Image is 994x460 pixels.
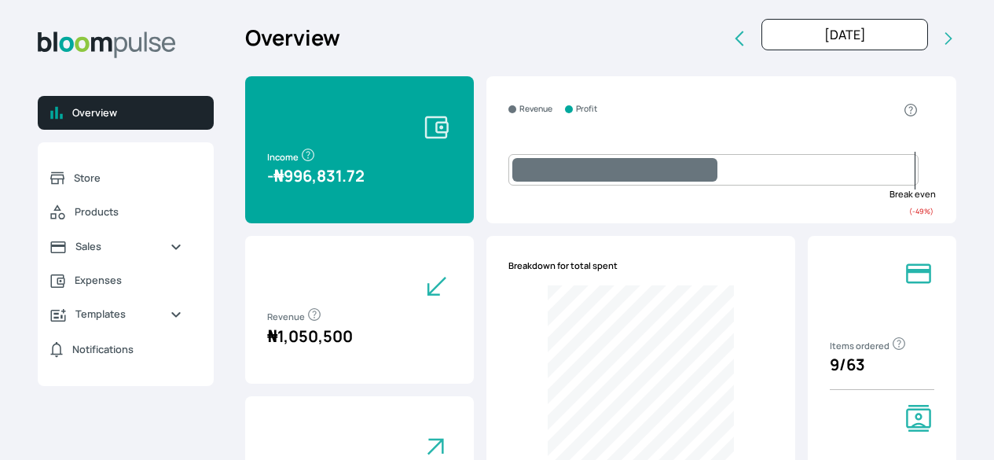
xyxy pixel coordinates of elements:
a: Templates [38,297,195,331]
span: Overview [72,105,201,120]
span: Notifications [72,342,134,357]
span: Items ordered [830,340,907,351]
a: Store [38,161,195,195]
span: Store [74,171,182,186]
span: Expenses [75,273,182,288]
a: Sales [38,230,195,263]
small: Profit [576,103,597,116]
img: Bloom Logo [38,31,176,58]
span: - 996,831.72 [267,165,365,186]
a: Overview [38,96,214,130]
span: Templates [75,307,157,322]
a: Notifications [38,332,195,367]
span: 1,050,500 [267,326,353,347]
span: Products [75,204,182,219]
span: Income [267,151,316,163]
aside: Sidebar [38,19,214,441]
p: 9 / 63 [830,353,934,377]
span: Breakdown for total spent [508,259,618,273]
small: ( -49 %) [909,206,933,216]
span: Revenue [267,311,322,322]
small: Revenue [519,103,552,116]
span: ₦ [267,326,277,347]
span: Sales [75,239,157,254]
span: ₦ [273,165,284,186]
a: Expenses [38,263,195,297]
a: Products [38,195,195,230]
h2: Overview [245,22,340,54]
